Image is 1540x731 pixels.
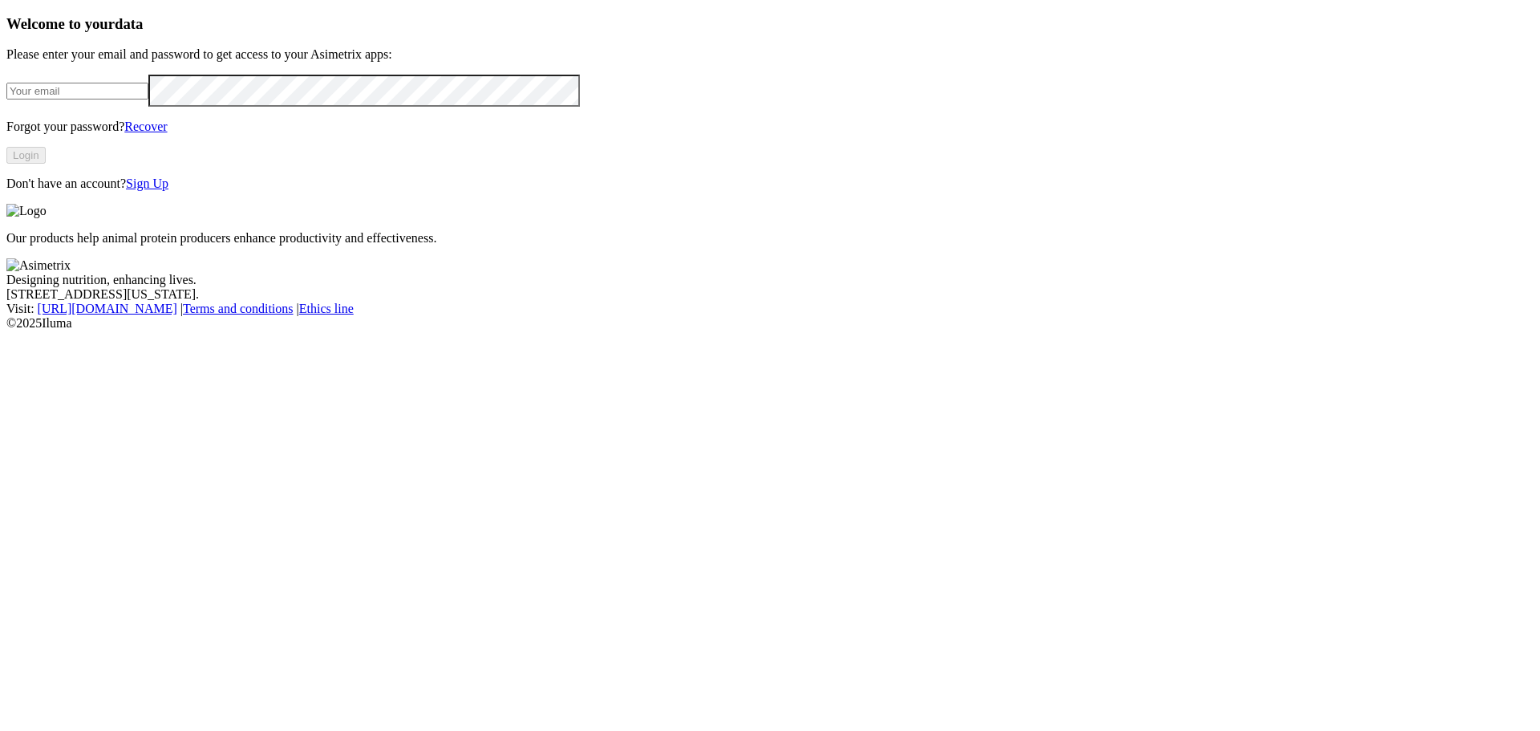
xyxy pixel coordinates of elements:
a: Sign Up [126,177,168,190]
div: Designing nutrition, enhancing lives. [6,273,1534,287]
input: Your email [6,83,148,99]
img: Asimetrix [6,258,71,273]
p: Forgot your password? [6,120,1534,134]
a: Recover [124,120,167,133]
div: Visit : | | [6,302,1534,316]
p: Please enter your email and password to get access to your Asimetrix apps: [6,47,1534,62]
p: Our products help animal protein producers enhance productivity and effectiveness. [6,231,1534,246]
a: Terms and conditions [183,302,294,315]
a: [URL][DOMAIN_NAME] [38,302,177,315]
button: Login [6,147,46,164]
h3: Welcome to your [6,15,1534,33]
a: Ethics line [299,302,354,315]
img: Logo [6,204,47,218]
span: data [115,15,143,32]
div: [STREET_ADDRESS][US_STATE]. [6,287,1534,302]
div: © 2025 Iluma [6,316,1534,331]
p: Don't have an account? [6,177,1534,191]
